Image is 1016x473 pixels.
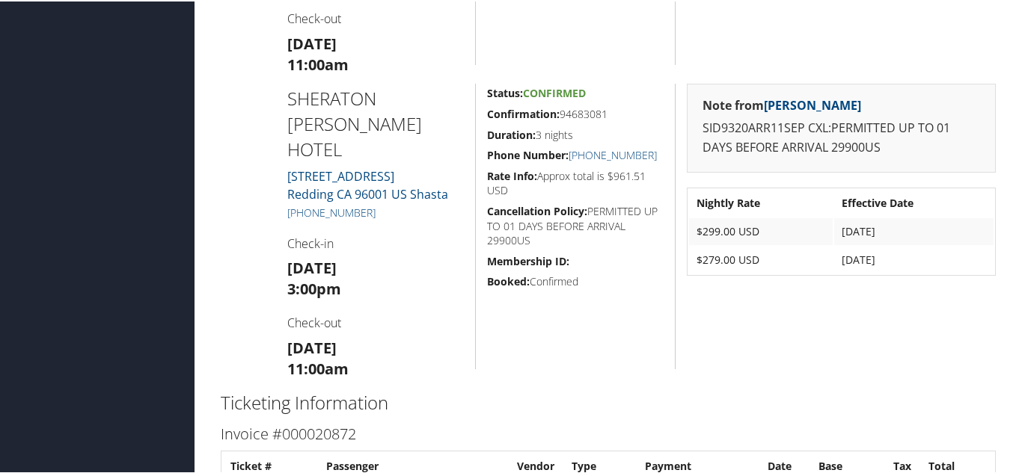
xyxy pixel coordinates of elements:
[487,167,664,197] h5: Approx total is $961.51 USD
[487,146,569,161] strong: Phone Number:
[287,336,337,356] strong: [DATE]
[689,217,833,244] td: $299.00 USD
[523,84,586,99] span: Confirmed
[487,167,537,182] strong: Rate Info:
[487,84,523,99] strong: Status:
[689,245,833,272] td: $279.00 USD
[487,253,569,267] strong: Membership ID:
[764,96,861,112] a: [PERSON_NAME]
[487,126,664,141] h5: 3 nights
[487,273,664,288] h5: Confirmed
[287,204,376,218] a: [PHONE_NUMBER]
[287,53,349,73] strong: 11:00am
[287,357,349,377] strong: 11:00am
[287,313,465,330] h4: Check-out
[287,277,341,297] strong: 3:00pm
[569,146,657,161] a: [PHONE_NUMBER]
[287,256,337,276] strong: [DATE]
[287,32,337,52] strong: [DATE]
[287,167,448,201] a: [STREET_ADDRESS]Redding CA 96001 US Shasta
[834,245,994,272] td: [DATE]
[834,188,994,215] th: Effective Date
[221,389,996,414] h2: Ticketing Information
[689,188,833,215] th: Nightly Rate
[487,203,664,247] h5: PERMITTED UP TO 01 DAYS BEFORE ARRIVAL 29900US
[287,9,465,25] h4: Check-out
[487,203,587,217] strong: Cancellation Policy:
[487,105,664,120] h5: 94683081
[703,117,980,155] p: SID9320ARR11SEP CXL:PERMITTED UP TO 01 DAYS BEFORE ARRIVAL 29900US
[487,105,560,120] strong: Confirmation:
[221,422,996,443] h3: Invoice #000020872
[487,126,536,140] strong: Duration:
[834,217,994,244] td: [DATE]
[703,96,861,112] strong: Note from
[287,84,465,160] h2: SHERATON [PERSON_NAME] HOTEL
[487,273,530,287] strong: Booked:
[287,234,465,250] h4: Check-in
